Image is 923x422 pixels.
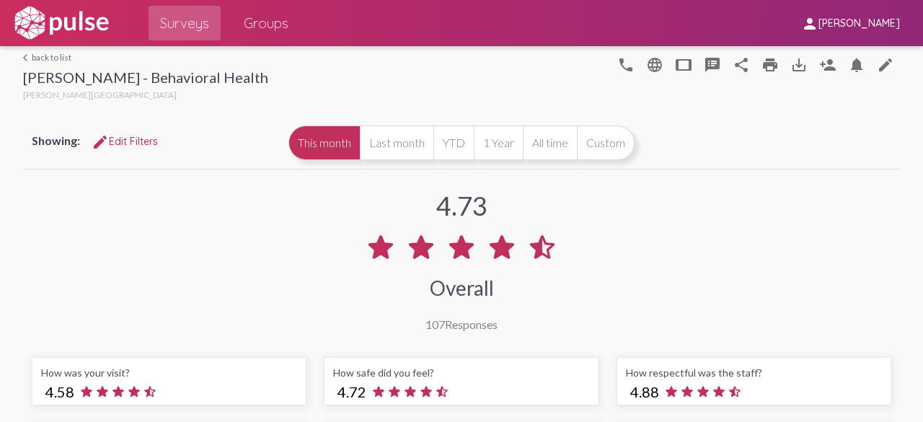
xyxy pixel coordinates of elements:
[23,89,177,100] span: [PERSON_NAME][GEOGRAPHIC_DATA]
[756,50,785,79] a: print
[761,56,779,74] mat-icon: print
[149,6,221,40] a: Surveys
[626,366,882,379] div: How respectful was the staff?
[244,10,288,36] span: Groups
[232,6,300,40] a: Groups
[630,383,659,400] span: 4.88
[698,50,727,79] button: speaker_notes
[790,9,911,36] button: [PERSON_NAME]
[523,126,577,160] button: All time
[45,383,74,400] span: 4.58
[617,56,635,74] mat-icon: language
[430,276,494,300] div: Overall
[32,133,80,147] span: Showing:
[425,317,498,331] div: Responses
[646,56,663,74] mat-icon: language
[704,56,721,74] mat-icon: speaker_notes
[675,56,692,74] mat-icon: tablet
[92,135,158,148] span: Edit Filters
[436,190,487,221] div: 4.73
[41,366,297,379] div: How was your visit?
[337,383,366,400] span: 4.72
[871,50,900,79] a: edit
[23,52,268,63] a: back to list
[23,69,268,89] div: [PERSON_NAME] - Behavioral Health
[877,56,894,74] mat-icon: edit
[785,50,813,79] button: Download
[790,56,808,74] mat-icon: Download
[640,50,669,79] button: language
[433,126,474,160] button: YTD
[92,133,109,151] mat-icon: Edit Filters
[818,17,900,30] span: [PERSON_NAME]
[333,366,589,379] div: How safe did you feel?
[801,15,818,32] mat-icon: person
[733,56,750,74] mat-icon: Share
[288,126,360,160] button: This month
[819,56,836,74] mat-icon: Person
[12,5,111,41] img: white-logo.svg
[425,317,445,331] span: 107
[577,126,635,160] button: Custom
[23,53,32,62] mat-icon: arrow_back_ios
[669,50,698,79] button: tablet
[80,128,169,154] button: Edit FiltersEdit Filters
[611,50,640,79] button: language
[360,126,433,160] button: Last month
[727,50,756,79] button: Share
[842,50,871,79] button: Bell
[813,50,842,79] button: Person
[160,10,209,36] span: Surveys
[848,56,865,74] mat-icon: Bell
[474,126,523,160] button: 1 Year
